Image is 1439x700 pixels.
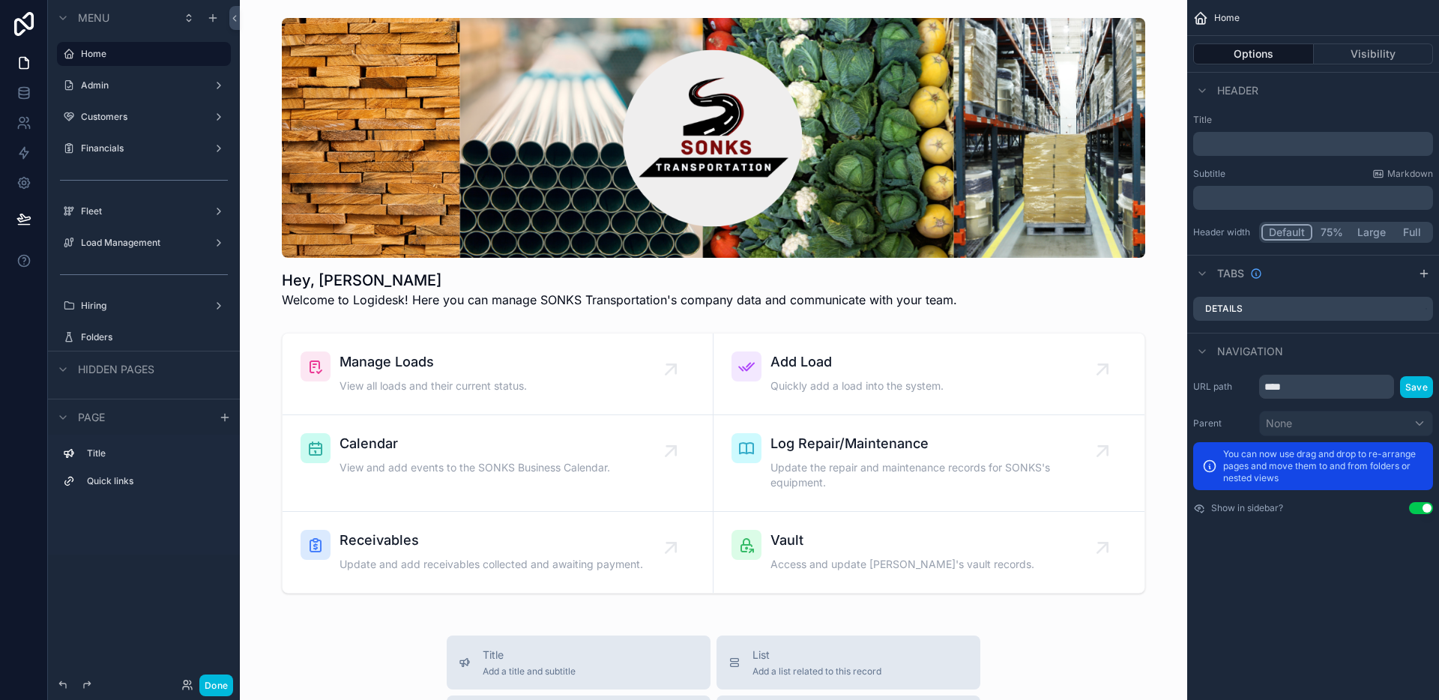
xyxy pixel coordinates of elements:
[1193,43,1314,64] button: Options
[78,362,154,377] span: Hidden pages
[81,142,201,154] label: Financials
[81,48,222,60] label: Home
[483,666,576,678] span: Add a title and subtitle
[199,675,233,696] button: Done
[1259,411,1433,436] button: None
[1266,416,1292,431] span: None
[1193,381,1253,393] label: URL path
[81,300,201,312] label: Hiring
[48,435,240,508] div: scrollable content
[81,205,201,217] label: Fleet
[1261,224,1312,241] button: Default
[1193,114,1433,126] label: Title
[483,648,576,663] span: Title
[1205,303,1243,315] label: Details
[1193,226,1253,238] label: Header width
[1387,168,1433,180] span: Markdown
[81,331,222,343] label: Folders
[1211,502,1283,514] label: Show in sidebar?
[1400,376,1433,398] button: Save
[752,666,881,678] span: Add a list related to this record
[1217,266,1244,281] span: Tabs
[78,10,109,25] span: Menu
[87,447,219,459] label: Title
[78,410,105,425] span: Page
[717,636,980,690] button: ListAdd a list related to this record
[81,237,201,249] label: Load Management
[81,79,201,91] label: Admin
[1217,344,1283,359] span: Navigation
[1193,186,1433,210] div: scrollable content
[1314,43,1434,64] button: Visibility
[1372,168,1433,180] a: Markdown
[1312,224,1351,241] button: 75%
[81,111,201,123] label: Customers
[1193,132,1433,156] div: scrollable content
[1217,83,1258,98] span: Header
[1193,168,1225,180] label: Subtitle
[1193,417,1253,429] label: Parent
[1351,224,1393,241] button: Large
[447,636,711,690] button: TitleAdd a title and subtitle
[1214,12,1240,24] span: Home
[752,648,881,663] span: List
[1393,224,1431,241] button: Full
[1223,448,1424,484] p: You can now use drag and drop to re-arrange pages and move them to and from folders or nested views
[87,475,219,487] label: Quick links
